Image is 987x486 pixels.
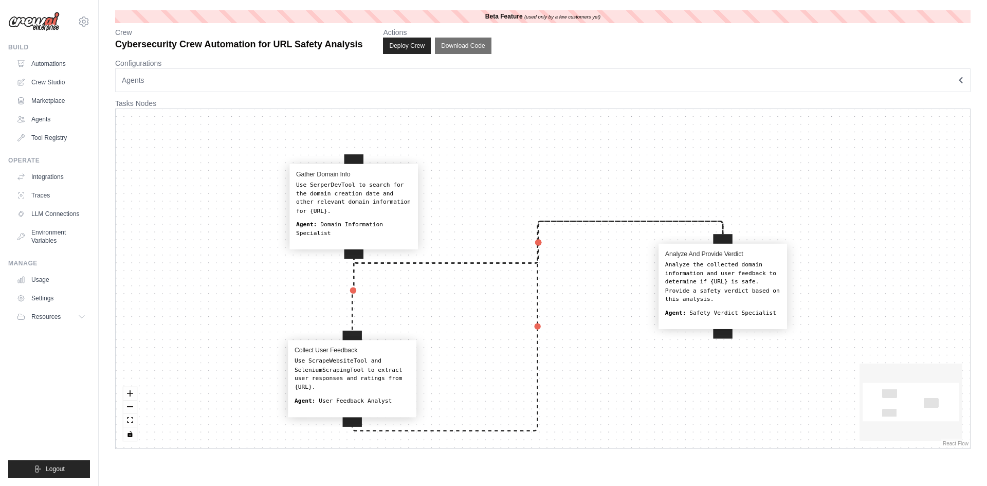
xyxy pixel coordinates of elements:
[115,98,971,109] p: Tasks Nodes
[123,387,137,401] button: zoom in
[8,460,90,478] button: Logout
[12,309,90,325] button: Resources
[115,27,362,38] p: Crew
[12,130,90,146] a: Tool Registry
[296,181,411,215] div: Use SerperDevTool to search for the domain creation date and other relevant domain information fo...
[12,56,90,72] a: Automations
[8,156,90,165] div: Operate
[12,290,90,307] a: Settings
[123,401,137,414] button: zoom out
[122,75,144,85] span: Agents
[123,427,137,441] button: toggle interactivity
[383,27,491,38] p: Actions
[296,221,317,227] b: Agent:
[936,437,987,486] iframe: Chat Widget
[295,357,410,391] div: Use ScrapeWebsiteTool and SeleniumScrapingTool to extract user responses and ratings from {URL}.
[123,387,137,441] div: React Flow controls
[665,310,686,316] b: Agent:
[383,38,431,54] button: Deploy Crew
[295,397,410,405] div: User Feedback Analyst
[296,221,411,238] div: Domain Information Specialist
[352,219,723,430] g: Edge from collect_user_feedback to analyze_and_provide_verdict
[12,272,90,288] a: Usage
[295,347,410,354] h4: Collect User Feedback
[665,309,780,317] div: Safety Verdict Specialist
[31,313,61,321] span: Resources
[485,13,523,20] b: Beta Feature
[665,260,780,303] div: Analyze the collected domain information and user feedback to determine if {URL} is safe. Provide...
[115,58,971,68] p: Configurations
[12,224,90,249] a: Environment Variables
[12,206,90,222] a: LLM Connections
[8,12,60,31] img: Logo
[295,398,316,404] b: Agent:
[349,250,355,331] g: Edge from gather_domain_info to collect_user_feedback
[115,68,971,92] button: Agents
[665,250,780,258] h4: Analyze And Provide Verdict
[12,169,90,185] a: Integrations
[659,244,787,329] div: Analyze And Provide VerdictAnalyze the collected domain information and user feedback to determin...
[524,14,600,20] i: (used only by a few customers yet)
[296,170,411,178] h4: Gather Domain Info
[8,43,90,51] div: Build
[290,164,418,249] div: Gather Domain InfoUse SerperDevTool to search for the domain creation date and other relevant dom...
[12,93,90,109] a: Marketplace
[12,111,90,128] a: Agents
[115,38,362,51] p: Cybersecurity Crew Automation for URL Safety Analysis
[354,218,723,263] g: Edge from gather_domain_info to analyze_and_provide_verdict
[123,414,137,427] button: fit view
[46,465,65,473] span: Logout
[288,340,416,417] div: Collect User FeedbackUse ScrapeWebsiteTool and SeleniumScrapingTool to extract user responses and...
[8,259,90,267] div: Manage
[12,187,90,204] a: Traces
[435,38,491,54] button: Download Code
[12,74,90,91] a: Crew Studio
